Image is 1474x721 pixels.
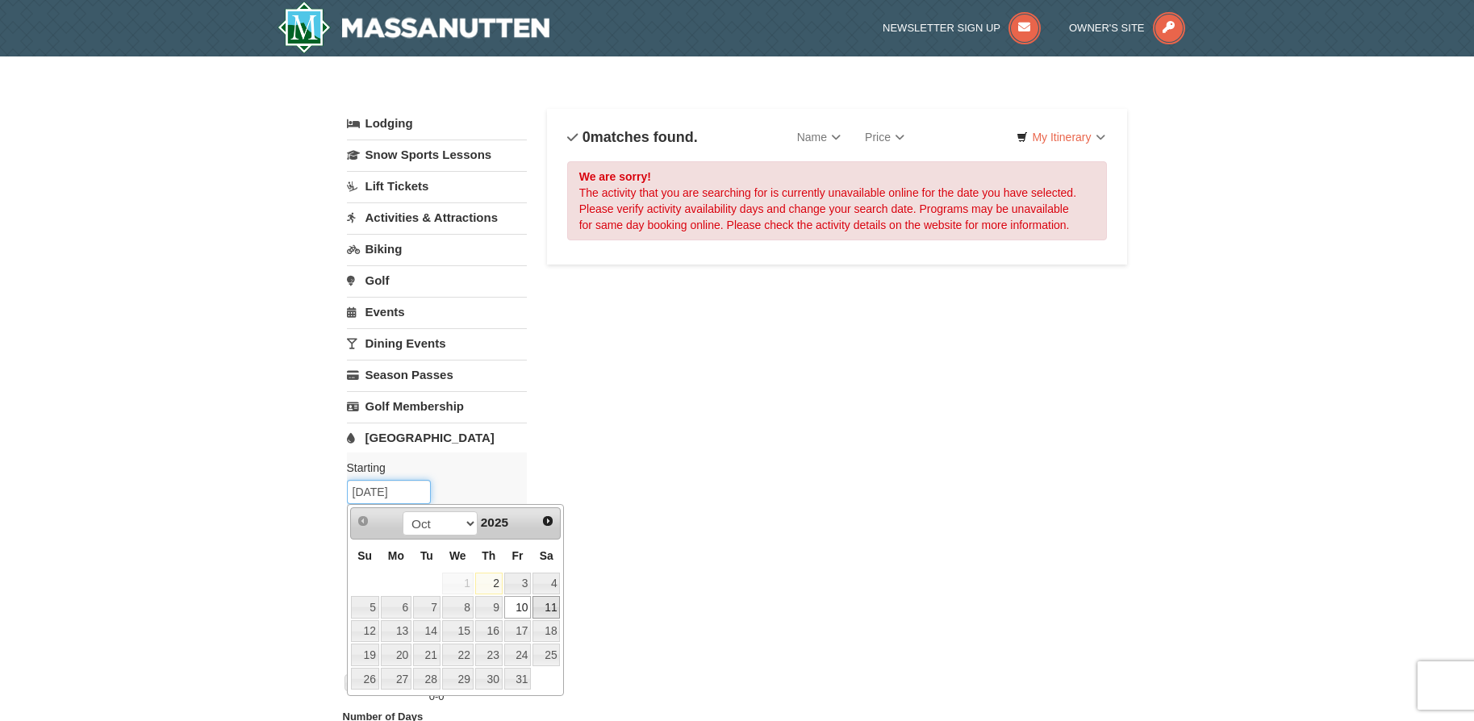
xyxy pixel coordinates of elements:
[540,549,553,562] span: Saturday
[442,644,474,666] a: 22
[347,265,527,295] a: Golf
[504,620,532,643] a: 17
[357,549,372,562] span: Sunday
[347,391,527,421] a: Golf Membership
[351,668,379,690] a: 26
[567,129,698,145] h4: matches found.
[351,596,379,619] a: 5
[347,109,527,138] a: Lodging
[475,668,503,690] a: 30
[347,689,527,705] label: -
[883,22,1000,34] span: Newsletter Sign Up
[278,2,550,53] a: Massanutten Resort
[381,620,411,643] a: 13
[442,620,474,643] a: 15
[481,515,508,529] span: 2025
[532,596,560,619] a: 11
[413,668,441,690] a: 28
[537,510,559,532] a: Next
[475,596,503,619] a: 9
[429,690,435,702] span: 0
[1069,22,1145,34] span: Owner's Site
[532,620,560,643] a: 18
[449,549,466,562] span: Wednesday
[347,202,527,232] a: Activities & Attractions
[381,668,411,690] a: 27
[347,460,515,476] label: Starting
[438,690,444,702] span: 0
[388,549,404,562] span: Monday
[853,121,917,153] a: Price
[347,328,527,358] a: Dining Events
[785,121,853,153] a: Name
[351,620,379,643] a: 12
[475,573,503,595] a: 2
[475,620,503,643] a: 16
[357,515,370,527] span: Prev
[413,644,441,666] a: 21
[442,573,474,595] span: 1
[504,644,532,666] a: 24
[347,140,527,169] a: Snow Sports Lessons
[504,573,532,595] a: 3
[482,549,495,562] span: Thursday
[278,2,550,53] img: Massanutten Resort Logo
[541,515,554,527] span: Next
[579,170,651,183] strong: We are sorry!
[347,234,527,264] a: Biking
[381,644,411,666] a: 20
[347,423,527,452] a: [GEOGRAPHIC_DATA]
[504,596,532,619] a: 10
[353,510,375,532] a: Prev
[442,668,474,690] a: 29
[413,620,441,643] a: 14
[413,596,441,619] a: 7
[347,171,527,201] a: Lift Tickets
[504,668,532,690] a: 31
[1069,22,1185,34] a: Owner's Site
[532,573,560,595] a: 4
[1006,125,1115,149] a: My Itinerary
[381,596,411,619] a: 6
[347,297,527,327] a: Events
[567,161,1108,240] div: The activity that you are searching for is currently unavailable online for the date you have sel...
[583,129,591,145] span: 0
[532,644,560,666] a: 25
[420,549,433,562] span: Tuesday
[512,549,524,562] span: Friday
[475,644,503,666] a: 23
[442,596,474,619] a: 8
[883,22,1041,34] a: Newsletter Sign Up
[347,360,527,390] a: Season Passes
[351,644,379,666] a: 19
